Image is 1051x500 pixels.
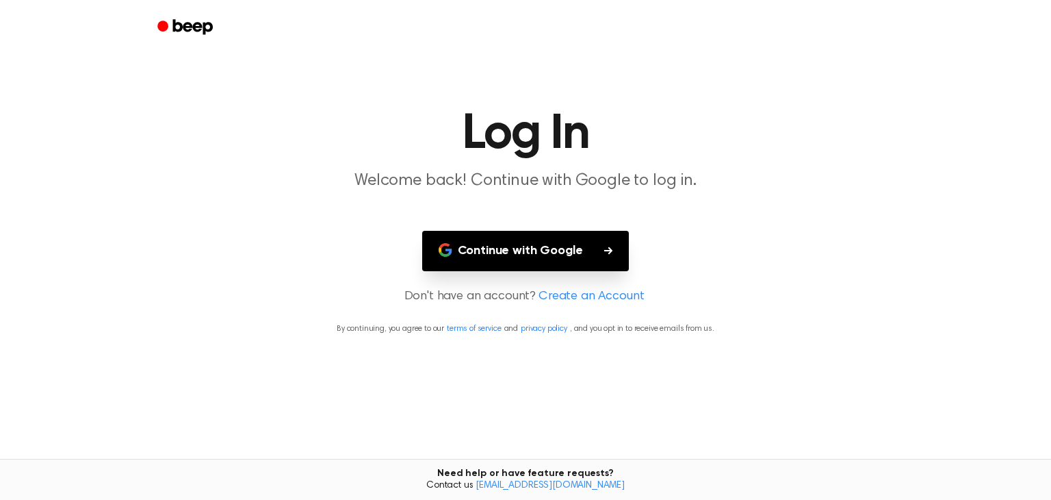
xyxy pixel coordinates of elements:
[521,325,567,333] a: privacy policy
[16,288,1035,306] p: Don't have an account?
[539,288,644,306] a: Create an Account
[422,231,630,271] button: Continue with Google
[175,110,876,159] h1: Log In
[8,480,1043,492] span: Contact us
[447,325,501,333] a: terms of service
[476,481,625,490] a: [EMAIL_ADDRESS][DOMAIN_NAME]
[148,14,225,41] a: Beep
[263,170,788,192] p: Welcome back! Continue with Google to log in.
[16,323,1035,335] p: By continuing, you agree to our and , and you opt in to receive emails from us.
